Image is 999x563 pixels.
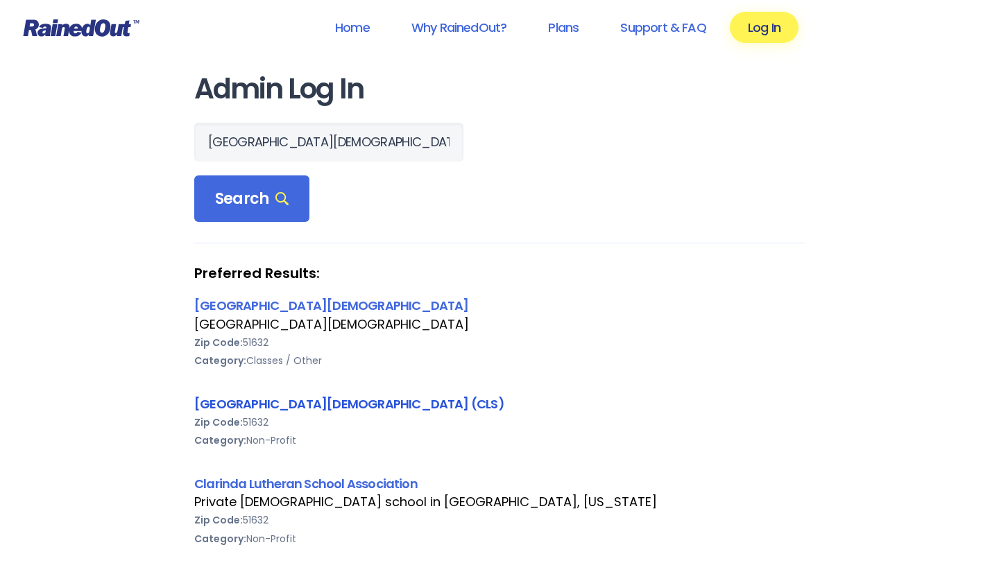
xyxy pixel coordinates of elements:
a: Clarinda Lutheran School Association [194,475,418,492]
div: [GEOGRAPHIC_DATA][DEMOGRAPHIC_DATA] [194,296,805,315]
div: [GEOGRAPHIC_DATA][DEMOGRAPHIC_DATA] (CLS) [194,395,805,413]
b: Category: [194,532,246,546]
b: Zip Code: [194,513,243,527]
div: Classes / Other [194,352,805,370]
strong: Preferred Results: [194,264,805,282]
a: [GEOGRAPHIC_DATA][DEMOGRAPHIC_DATA] (CLS) [194,395,504,413]
div: [GEOGRAPHIC_DATA][DEMOGRAPHIC_DATA] [194,315,805,334]
a: Why RainedOut? [393,12,525,43]
input: Search Orgs… [194,123,463,162]
b: Category: [194,433,246,447]
a: Support & FAQ [602,12,724,43]
a: Log In [730,12,799,43]
div: Non-Profit [194,530,805,548]
a: Home [317,12,388,43]
div: Private [DEMOGRAPHIC_DATA] school in [GEOGRAPHIC_DATA], [US_STATE] [194,493,805,511]
div: 51632 [194,334,805,352]
div: Non-Profit [194,431,805,449]
h1: Admin Log In [194,73,805,105]
div: 51632 [194,413,805,431]
a: Plans [530,12,597,43]
div: 51632 [194,511,805,529]
b: Zip Code: [194,415,243,429]
div: Clarinda Lutheran School Association [194,474,805,493]
a: [GEOGRAPHIC_DATA][DEMOGRAPHIC_DATA] [194,297,469,314]
b: Category: [194,354,246,367]
div: Search [194,175,309,223]
span: Search [215,189,289,209]
b: Zip Code: [194,336,243,349]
